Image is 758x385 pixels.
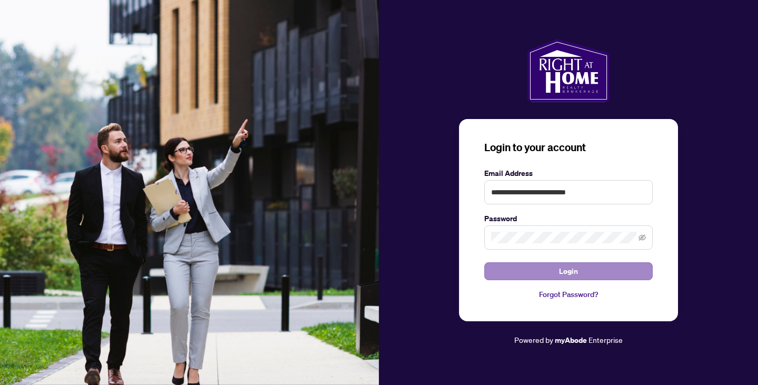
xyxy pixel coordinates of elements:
img: ma-logo [527,39,609,102]
span: Login [559,263,578,280]
label: Password [484,213,653,224]
a: myAbode [555,334,587,346]
span: eye-invisible [639,234,646,241]
h3: Login to your account [484,140,653,155]
span: Powered by [514,335,553,344]
a: Forgot Password? [484,289,653,300]
label: Email Address [484,167,653,179]
span: Enterprise [589,335,623,344]
button: Login [484,262,653,280]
